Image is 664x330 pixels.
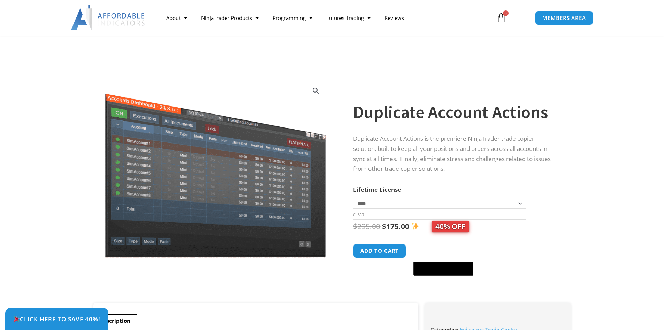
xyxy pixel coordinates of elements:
a: Reviews [377,10,411,26]
a: About [159,10,194,26]
img: Screenshot 2024-08-26 15414455555 [103,79,327,258]
button: Add to cart [353,244,406,258]
span: 0 [503,10,509,16]
a: 0 [486,8,517,28]
iframe: Secure express checkout frame [412,243,475,259]
label: Lifetime License [353,185,401,193]
h1: Duplicate Account Actions [353,100,557,124]
bdi: 175.00 [382,221,409,231]
a: Futures Trading [319,10,377,26]
img: ✨ [412,222,419,230]
p: Duplicate Account Actions is the premiere NinjaTrader trade copier solution, built to keep all yo... [353,134,557,174]
img: LogoAI | Affordable Indicators – NinjaTrader [71,5,146,30]
a: NinjaTrader Products [194,10,266,26]
button: Buy with GPay [413,262,473,276]
a: MEMBERS AREA [535,11,593,25]
span: Click Here to save 40%! [13,316,100,322]
bdi: 295.00 [353,221,380,231]
span: 40% OFF [432,221,469,232]
nav: Menu [159,10,488,26]
a: Programming [266,10,319,26]
a: Clear options [353,212,364,217]
a: 🎉Click Here to save 40%! [5,308,108,330]
span: $ [353,221,357,231]
span: MEMBERS AREA [542,15,586,21]
a: View full-screen image gallery [310,85,322,97]
img: 🎉 [14,316,20,322]
span: $ [382,221,386,231]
